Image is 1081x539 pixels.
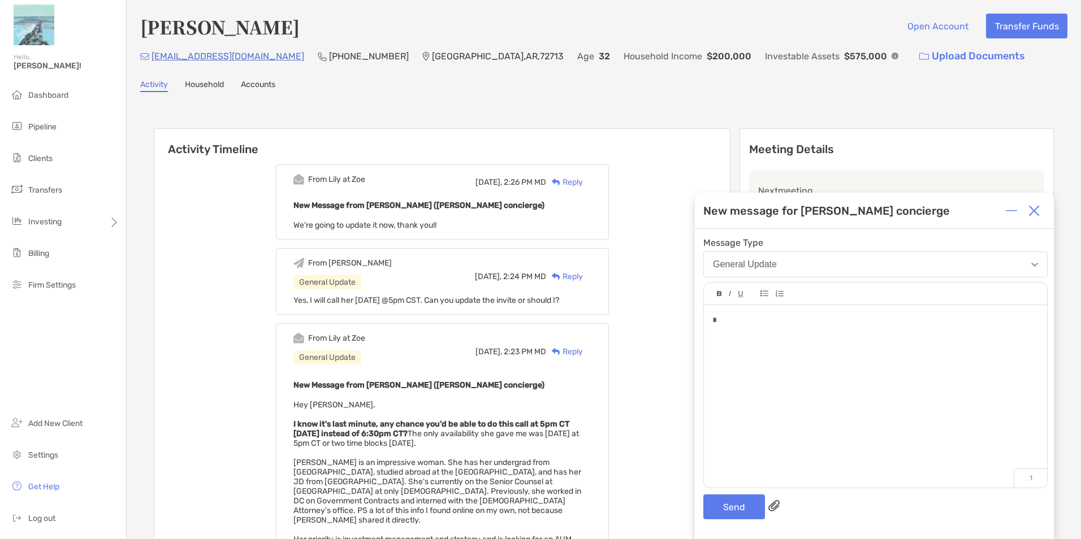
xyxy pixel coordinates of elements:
span: Transfers [28,185,62,195]
img: dashboard icon [10,88,24,101]
h6: Activity Timeline [154,129,730,156]
img: add_new_client icon [10,416,24,429]
img: firm-settings icon [10,277,24,291]
span: Yes, I will call her [DATE] @5pm CST. Can you update the invite or should I? [293,295,559,305]
img: paperclip attachments [768,500,780,511]
img: Editor control icon [738,291,743,297]
img: Event icon [293,258,304,268]
span: We're going to update it now, thank you!! [293,220,436,230]
img: Reply icon [552,273,560,280]
span: 2:26 PM MD [504,177,546,187]
div: From Lily at Zoe [308,175,365,184]
span: Firm Settings [28,280,76,290]
p: $200,000 [707,49,751,63]
b: New Message from [PERSON_NAME] ([PERSON_NAME] concierge) [293,380,544,390]
img: Event icon [293,333,304,344]
p: Investable Assets [765,49,840,63]
p: Meeting Details [749,142,1044,157]
img: Info Icon [892,53,898,59]
img: Zoe Logo [14,5,54,45]
div: General Update [293,350,361,364]
p: [EMAIL_ADDRESS][DOMAIN_NAME] [152,49,304,63]
span: Settings [28,450,58,460]
img: billing icon [10,246,24,259]
div: Reply [546,271,583,282]
span: [DATE], [475,347,502,357]
img: Editor control icon [717,291,722,297]
img: logout icon [10,511,24,524]
a: Activity [140,80,168,92]
div: From Lily at Zoe [308,333,365,343]
img: Editor control icon [760,290,768,297]
span: Pipeline [28,122,57,132]
span: Billing [28,249,49,258]
button: Transfer Funds [986,14,1067,38]
img: settings icon [10,447,24,461]
p: 1 [1014,468,1047,488]
img: Editor control icon [775,290,784,297]
span: Clients [28,154,53,163]
p: [PHONE_NUMBER] [329,49,409,63]
img: Open dropdown arrow [1031,263,1038,267]
a: Upload Documents [912,44,1032,68]
div: Reply [546,176,583,188]
img: Event icon [293,174,304,185]
p: Age [577,49,594,63]
img: transfers icon [10,182,24,196]
h4: [PERSON_NAME] [140,14,300,40]
span: [DATE], [475,272,501,281]
p: Household Income [624,49,702,63]
img: Reply icon [552,179,560,186]
img: get-help icon [10,479,24,493]
button: Open Account [898,14,977,38]
img: Editor control icon [729,291,731,297]
button: General Update [703,251,1048,277]
span: Add New Client [28,419,83,428]
strong: I know it's last minute, any chance you'd be able to do this call at 5pm CT [DATE] instead of 6:3... [293,419,569,438]
div: From [PERSON_NAME] [308,258,392,268]
span: Investing [28,217,62,227]
p: [GEOGRAPHIC_DATA] , AR , 72713 [432,49,564,63]
span: [PERSON_NAME]! [14,61,119,71]
a: Household [185,80,224,92]
div: New message for [PERSON_NAME] concierge [703,204,950,218]
span: Message Type [703,237,1048,248]
span: Log out [28,514,55,523]
img: investing icon [10,214,24,228]
div: General Update [293,275,361,289]
span: 2:23 PM MD [504,347,546,357]
img: Reply icon [552,348,560,355]
p: $575,000 [844,49,887,63]
div: General Update [713,259,777,269]
span: Dashboard [28,90,68,100]
a: Accounts [241,80,275,92]
span: 2:24 PM MD [503,272,546,281]
img: Phone Icon [318,52,327,61]
img: Close [1028,205,1040,216]
img: Expand or collapse [1006,205,1017,216]
p: Next meeting [758,184,1035,198]
img: clients icon [10,151,24,164]
img: pipeline icon [10,119,24,133]
div: Reply [546,346,583,358]
b: New Message from [PERSON_NAME] ([PERSON_NAME] concierge) [293,201,544,210]
p: 32 [599,49,610,63]
span: [DATE], [475,177,502,187]
img: button icon [919,53,929,60]
img: Email Icon [140,53,149,60]
img: Location Icon [422,52,430,61]
span: Get Help [28,482,59,492]
button: Send [703,494,765,519]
